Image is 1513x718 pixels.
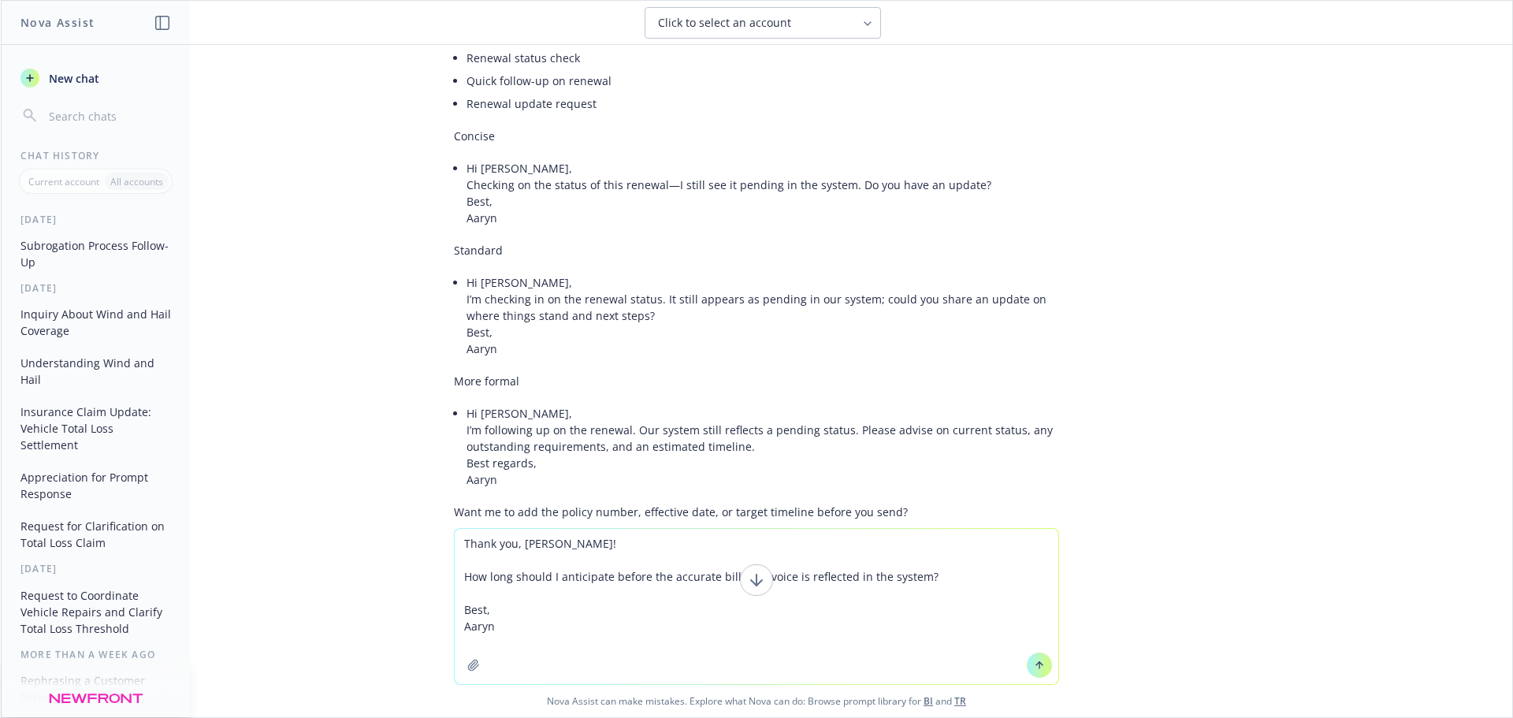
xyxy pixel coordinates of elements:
[454,373,1059,389] p: More formal
[454,242,1059,259] p: Standard
[20,14,95,31] h1: Nova Assist
[46,105,171,127] input: Search chats
[28,175,99,188] p: Current account
[454,504,1059,520] p: Want me to add the policy number, effective date, or target timeline before you send?
[14,399,177,458] button: Insurance Claim Update: Vehicle Total Loss Settlement
[467,69,1059,92] li: Quick follow-up on renewal
[7,685,1506,717] span: Nova Assist can make mistakes. Explore what Nova can do: Browse prompt library for and
[2,281,190,295] div: [DATE]
[14,233,177,275] button: Subrogation Process Follow-Up
[467,402,1059,491] li: Hi [PERSON_NAME], I’m following up on the renewal. Our system still reflects a pending status. Pl...
[645,7,881,39] button: Click to select an account
[467,92,1059,115] li: Renewal update request
[14,350,177,392] button: Understanding Wind and Hail
[2,213,190,226] div: [DATE]
[924,694,933,708] a: BI
[467,271,1059,360] li: Hi [PERSON_NAME], I’m checking in on the renewal status. It still appears as pending in our syste...
[954,694,966,708] a: TR
[14,301,177,344] button: Inquiry About Wind and Hail Coverage
[14,582,177,642] button: Request to Coordinate Vehicle Repairs and Clarify Total Loss Threshold
[658,15,791,31] span: Click to select an account
[455,529,1058,684] textarea: Thank you, [PERSON_NAME]! How long should I anticipate before the accurate billing invoice is ref...
[14,64,177,92] button: New chat
[2,149,190,162] div: Chat History
[14,668,177,710] button: Rephrasing a Customer Service Statement
[2,562,190,575] div: [DATE]
[467,157,1059,229] li: Hi [PERSON_NAME], Checking on the status of this renewal—I still see it pending in the system. Do...
[467,47,1059,69] li: Renewal status check
[46,70,99,87] span: New chat
[110,175,163,188] p: All accounts
[454,128,1059,144] p: Concise
[14,513,177,556] button: Request for Clarification on Total Loss Claim
[2,648,190,661] div: More than a week ago
[14,464,177,507] button: Appreciation for Prompt Response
